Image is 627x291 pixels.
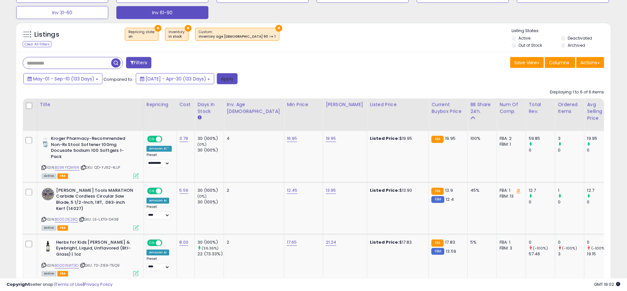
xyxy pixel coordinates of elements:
[147,198,169,204] div: Amazon AI
[148,137,156,142] span: ON
[529,136,555,142] div: 59.85
[41,136,49,149] img: 410bD2ig-gL._SL40_.jpg
[147,205,172,219] div: Preset:
[199,34,276,39] div: inventory age [DEMOGRAPHIC_DATA] 90 >= 1
[55,281,83,287] a: Terms of Use
[197,148,224,153] div: 30 (100%)
[55,217,78,223] a: B0002IE28Q
[446,197,454,203] span: 12.4
[146,76,206,82] span: [DATE] - Apr-30 (133 Days)
[55,165,79,171] a: B09RY1QW6N
[41,188,139,230] div: ASIN:
[180,136,188,142] a: 3.79
[79,217,119,222] span: | SKU: L5-LX7G-G438
[103,76,133,82] span: Compared to:
[587,200,613,205] div: 0
[550,89,604,95] div: Displaying 1 to 6 of 6 items
[594,281,621,287] span: 2025-09-11 19:02 GMT
[41,174,56,179] span: All listings currently available for purchase on Amazon
[587,148,613,153] div: 0
[148,240,156,246] span: ON
[41,240,54,253] img: 31FbbepsrmL._SL40_.jpg
[287,136,297,142] a: 16.95
[562,246,577,251] small: (-100%)
[510,57,544,68] button: Save View
[57,225,68,231] span: FBA
[446,249,456,255] span: 13.59
[23,41,52,47] div: Clear All Filters
[370,188,399,194] b: Listed Price:
[500,142,521,148] div: FBM: 1
[180,101,192,108] div: Cost
[169,34,185,39] div: in stock
[41,225,56,231] span: All listings currently available for purchase on Amazon
[445,239,455,246] span: 17.83
[169,30,185,39] span: Inventory :
[370,101,426,108] div: Listed Price
[197,136,224,142] div: 30 (100%)
[445,136,456,142] span: 19.95
[370,188,424,194] div: $13.90
[227,240,279,246] div: 2
[587,101,611,122] div: Avg Selling Price
[197,251,224,257] div: 22 (73.33%)
[34,30,59,39] h5: Listings
[147,101,174,108] div: Repricing
[500,246,521,251] div: FBM: 3
[55,263,79,269] a: B00016WT3O
[147,257,172,271] div: Preset:
[197,142,207,147] small: (0%)
[180,188,189,194] a: 5.56
[147,146,172,152] div: Amazon AI *
[568,42,586,48] label: Archived
[227,101,281,115] div: Inv. Age [DEMOGRAPHIC_DATA]
[56,240,135,260] b: Herbs for Kids [PERSON_NAME] & Eyebright, Liquid, Unflavored (Btl-Glass) | 1oz
[197,200,224,205] div: 30 (100%)
[519,42,542,48] label: Out of Stock
[519,35,531,41] label: Active
[591,246,606,251] small: (-100%)
[370,136,424,142] div: $19.95
[40,101,141,108] div: Title
[147,250,169,256] div: Amazon AI
[549,59,570,66] span: Columns
[197,240,224,246] div: 30 (100%)
[147,153,172,167] div: Preset:
[84,281,112,287] a: Privacy Policy
[470,240,492,246] div: 5%
[500,194,521,200] div: FBM: 13
[370,136,399,142] b: Listed Price:
[558,148,584,153] div: 0
[529,240,555,246] div: 0
[56,188,135,213] b: [PERSON_NAME] Tools MARATHON Carbide Cordless Circular Saw Blade, 5 1/2-Inch, 18T, .063-inch Kerf...
[432,240,444,247] small: FBA
[558,251,584,257] div: 3
[57,271,68,277] span: FBA
[197,194,207,199] small: (0%)
[80,263,120,268] span: | SKU: 70-Z1E9-T5Q9
[16,6,108,19] button: Inv 31-60
[287,188,298,194] a: 12.45
[568,35,592,41] label: Deactivated
[148,188,156,194] span: ON
[470,101,494,115] div: BB Share 24h.
[23,73,102,84] button: May-01 - Sep-10 (133 Days)
[500,101,523,115] div: Num of Comp.
[287,101,320,108] div: Min Price
[558,240,584,246] div: 0
[202,246,219,251] small: (36.36%)
[287,239,297,246] a: 17.65
[529,188,555,194] div: 12.7
[161,137,172,142] span: OFF
[227,188,279,194] div: 2
[533,246,548,251] small: (-100%)
[470,136,492,142] div: 100%
[587,240,613,246] div: 0
[500,136,521,142] div: FBA: 2
[41,271,56,277] span: All listings currently available for purchase on Amazon
[128,30,155,39] span: Repricing state :
[41,136,139,178] div: ASIN:
[197,188,224,194] div: 30 (100%)
[545,57,575,68] button: Columns
[276,25,282,32] button: ×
